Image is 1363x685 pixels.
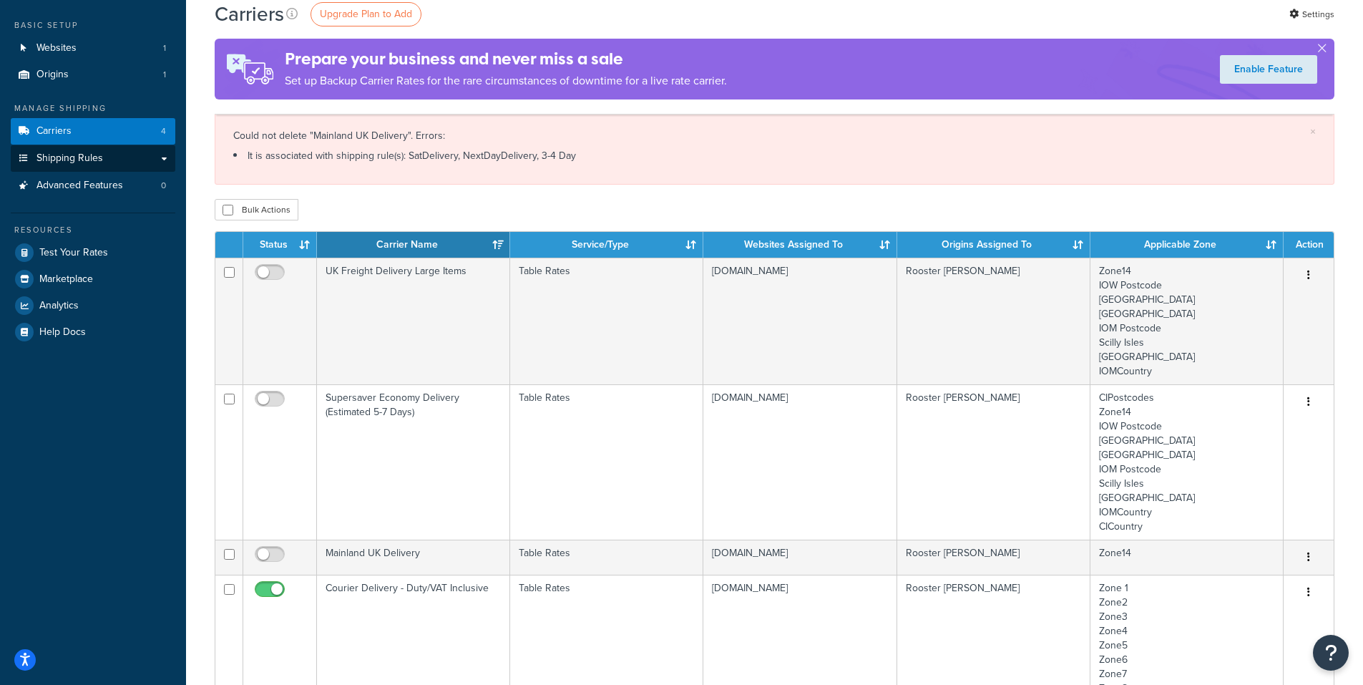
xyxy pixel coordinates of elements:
[703,258,897,384] td: [DOMAIN_NAME]
[510,384,703,540] td: Table Rates
[11,62,175,88] li: Origins
[510,232,703,258] th: Service/Type: activate to sort column ascending
[317,540,510,575] td: Mainland UK Delivery
[1090,258,1284,384] td: Zone14 IOW Postcode [GEOGRAPHIC_DATA] [GEOGRAPHIC_DATA] IOM Postcode Scilly Isles [GEOGRAPHIC_DAT...
[11,35,175,62] a: Websites 1
[11,173,175,199] li: Advanced Features
[703,232,897,258] th: Websites Assigned To: activate to sort column ascending
[285,47,727,71] h4: Prepare your business and never miss a sale
[320,6,412,21] span: Upgrade Plan to Add
[897,384,1090,540] td: Rooster [PERSON_NAME]
[311,2,421,26] a: Upgrade Plan to Add
[215,199,298,220] button: Bulk Actions
[11,266,175,292] a: Marketplace
[1310,126,1316,137] a: ×
[233,146,1316,166] li: It is associated with shipping rule(s): SatDelivery, NextDayDelivery, 3-4 Day
[163,69,166,81] span: 1
[11,62,175,88] a: Origins 1
[11,102,175,115] div: Manage Shipping
[11,319,175,345] a: Help Docs
[161,125,166,137] span: 4
[36,42,77,54] span: Websites
[39,247,108,259] span: Test Your Rates
[243,232,317,258] th: Status: activate to sort column ascending
[39,273,93,286] span: Marketplace
[317,384,510,540] td: Supersaver Economy Delivery (Estimated 5-7 Days)
[897,232,1090,258] th: Origins Assigned To: activate to sort column ascending
[39,326,86,339] span: Help Docs
[215,39,285,99] img: ad-rules-rateshop-fe6ec290ccb7230408bd80ed9643f0289d75e0ffd9eb532fc0e269fcd187b520.png
[897,540,1090,575] td: Rooster [PERSON_NAME]
[1284,232,1334,258] th: Action
[36,69,69,81] span: Origins
[11,145,175,172] a: Shipping Rules
[1289,4,1334,24] a: Settings
[1220,55,1317,84] a: Enable Feature
[11,118,175,145] li: Carriers
[1090,540,1284,575] td: Zone14
[36,125,72,137] span: Carriers
[11,118,175,145] a: Carriers 4
[39,300,79,312] span: Analytics
[510,258,703,384] td: Table Rates
[36,180,123,192] span: Advanced Features
[703,540,897,575] td: [DOMAIN_NAME]
[161,180,166,192] span: 0
[317,232,510,258] th: Carrier Name: activate to sort column ascending
[36,152,103,165] span: Shipping Rules
[510,540,703,575] td: Table Rates
[317,258,510,384] td: UK Freight Delivery Large Items
[897,258,1090,384] td: Rooster [PERSON_NAME]
[11,35,175,62] li: Websites
[163,42,166,54] span: 1
[1313,635,1349,671] button: Open Resource Center
[11,173,175,199] a: Advanced Features 0
[1090,232,1284,258] th: Applicable Zone: activate to sort column ascending
[233,126,1316,166] div: Could not delete "Mainland UK Delivery". Errors:
[11,293,175,319] a: Analytics
[11,19,175,31] div: Basic Setup
[1090,384,1284,540] td: CIPostcodes Zone14 IOW Postcode [GEOGRAPHIC_DATA] [GEOGRAPHIC_DATA] IOM Postcode Scilly Isles [GE...
[11,224,175,236] div: Resources
[285,71,727,91] p: Set up Backup Carrier Rates for the rare circumstances of downtime for a live rate carrier.
[11,240,175,266] a: Test Your Rates
[703,384,897,540] td: [DOMAIN_NAME]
